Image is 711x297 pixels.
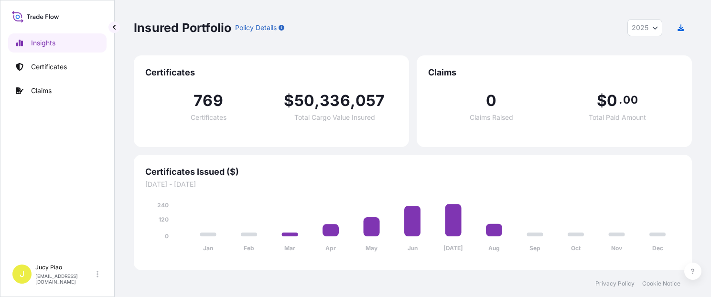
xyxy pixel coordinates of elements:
tspan: Oct [571,244,581,252]
span: Total Cargo Value Insured [294,114,375,121]
button: Year Selector [627,19,662,36]
tspan: Nov [611,244,623,252]
span: , [350,93,355,108]
p: Insights [31,38,55,48]
tspan: Dec [652,244,663,252]
a: Cookie Notice [642,280,680,287]
tspan: 120 [159,216,169,223]
tspan: May [366,244,378,252]
span: [DATE] - [DATE] [145,180,680,189]
tspan: Feb [244,244,254,252]
span: $ [284,93,294,108]
tspan: Aug [488,244,500,252]
tspan: Mar [284,244,295,252]
a: Certificates [8,57,107,76]
tspan: 0 [165,233,169,240]
span: Claims Raised [470,114,513,121]
span: 0 [607,93,617,108]
p: [EMAIL_ADDRESS][DOMAIN_NAME] [35,273,95,285]
span: Certificates [191,114,226,121]
tspan: 240 [157,202,169,209]
p: Jucy Piao [35,264,95,271]
span: 057 [355,93,385,108]
tspan: Jan [203,244,213,252]
a: Privacy Policy [595,280,635,287]
tspan: Jun [408,244,418,252]
span: 50 [294,93,314,108]
tspan: Sep [529,244,540,252]
tspan: [DATE] [443,244,463,252]
span: Certificates [145,67,398,78]
span: , [314,93,320,108]
span: J [20,269,24,279]
p: Insured Portfolio [134,20,231,35]
a: Insights [8,33,107,53]
span: 0 [486,93,496,108]
span: Total Paid Amount [589,114,646,121]
span: $ [597,93,607,108]
span: 769 [194,93,223,108]
p: Certificates [31,62,67,72]
span: Claims [428,67,680,78]
p: Policy Details [235,23,277,32]
span: 2025 [632,23,648,32]
span: 336 [320,93,350,108]
span: Certificates Issued ($) [145,166,680,178]
p: Claims [31,86,52,95]
tspan: Apr [325,244,336,252]
span: 00 [623,96,637,104]
a: Claims [8,81,107,100]
span: . [619,96,622,104]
